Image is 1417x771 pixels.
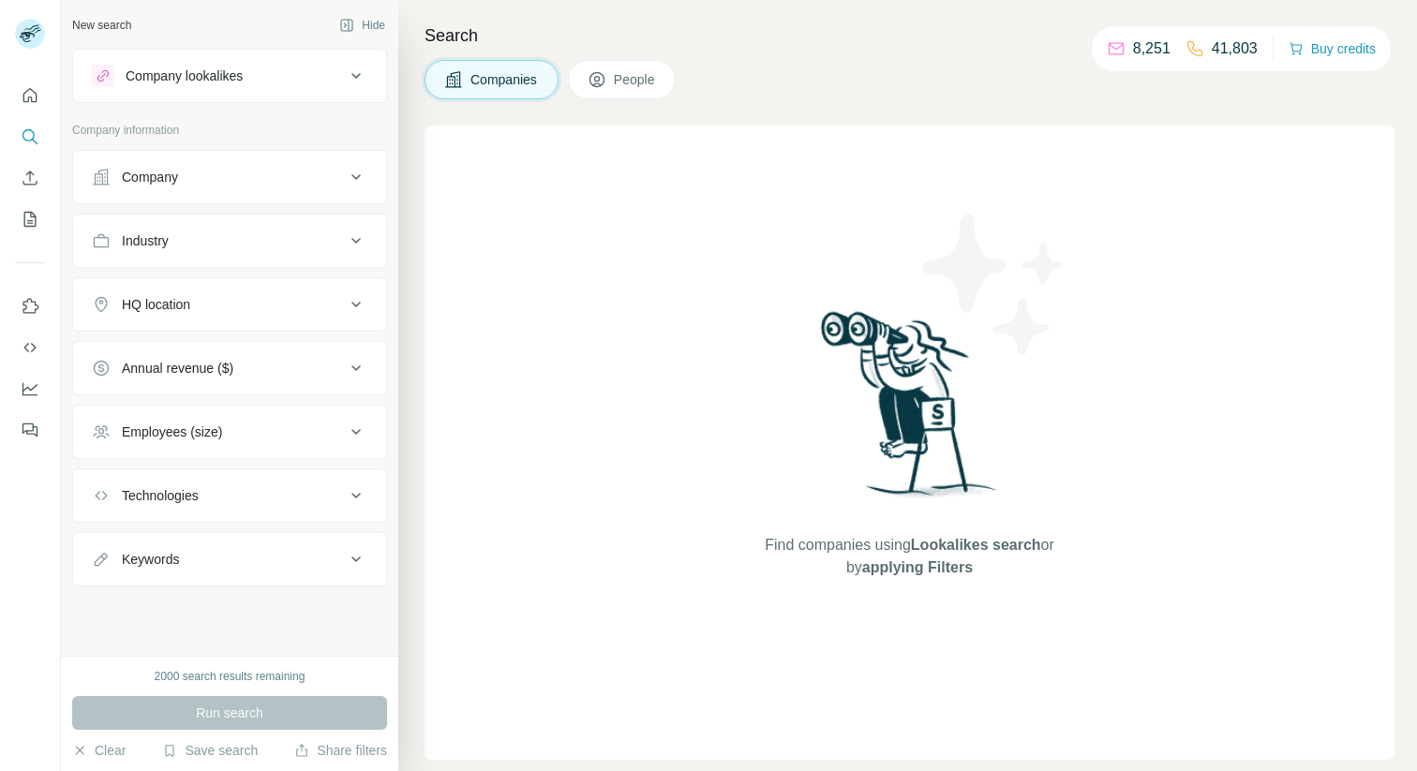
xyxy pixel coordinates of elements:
[73,473,386,518] button: Technologies
[470,70,539,89] span: Companies
[15,79,45,112] button: Quick start
[122,359,233,378] div: Annual revenue ($)
[72,17,131,34] div: New search
[15,120,45,154] button: Search
[73,53,386,98] button: Company lookalikes
[1133,37,1171,60] p: 8,251
[73,409,386,454] button: Employees (size)
[910,200,1079,369] img: Surfe Illustration - Stars
[72,122,387,139] p: Company information
[122,231,169,250] div: Industry
[126,67,243,85] div: Company lookalikes
[122,423,222,441] div: Employees (size)
[15,372,45,406] button: Dashboard
[425,22,1395,49] h4: Search
[911,537,1041,553] span: Lookalikes search
[162,741,258,760] button: Save search
[1289,36,1376,62] button: Buy credits
[1212,37,1258,60] p: 41,803
[155,668,306,685] div: 2000 search results remaining
[122,168,178,186] div: Company
[326,11,398,39] button: Hide
[73,282,386,327] button: HQ location
[122,295,190,314] div: HQ location
[73,537,386,582] button: Keywords
[15,413,45,447] button: Feedback
[15,161,45,195] button: Enrich CSV
[73,346,386,391] button: Annual revenue ($)
[294,741,387,760] button: Share filters
[759,534,1059,579] span: Find companies using or by
[813,306,1007,515] img: Surfe Illustration - Woman searching with binoculars
[73,218,386,263] button: Industry
[862,559,973,575] span: applying Filters
[614,70,657,89] span: People
[15,202,45,236] button: My lists
[122,550,179,569] div: Keywords
[15,331,45,364] button: Use Surfe API
[122,486,199,505] div: Technologies
[72,741,126,760] button: Clear
[73,155,386,200] button: Company
[15,289,45,323] button: Use Surfe on LinkedIn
